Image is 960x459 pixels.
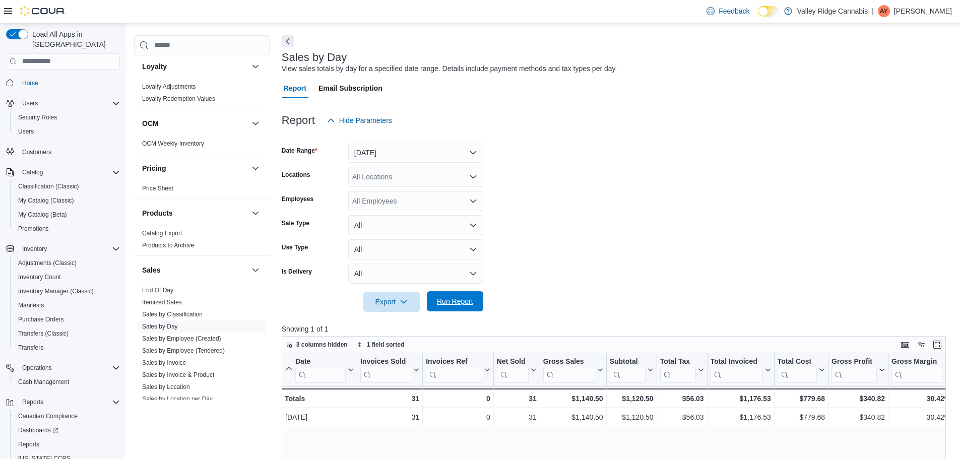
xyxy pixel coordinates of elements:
span: Sales by Invoice & Product [142,371,214,379]
a: My Catalog (Beta) [14,209,71,221]
button: 1 field sorted [353,339,409,351]
span: End Of Day [142,286,173,294]
span: Sales by Employee (Created) [142,335,221,343]
div: 0 [426,392,490,405]
button: Hide Parameters [323,110,396,130]
span: Dashboards [14,424,120,436]
a: Sales by Location per Day [142,396,213,403]
button: Cash Management [10,375,124,389]
span: Security Roles [18,113,57,121]
a: Adjustments (Classic) [14,257,81,269]
div: Invoices Sold [360,357,411,366]
button: Next [282,35,294,47]
span: Customers [22,148,51,156]
span: Manifests [14,299,120,311]
button: Date [285,357,354,382]
label: Date Range [282,147,317,155]
div: 0 [426,411,490,423]
span: My Catalog (Classic) [14,194,120,207]
button: Security Roles [10,110,124,124]
span: Customers [18,146,120,158]
p: Showing 1 of 1 [282,324,953,334]
a: Transfers (Classic) [14,327,73,340]
a: Purchase Orders [14,313,68,325]
span: Inventory [22,245,47,253]
span: Inventory Manager (Classic) [18,287,94,295]
span: Home [22,79,38,87]
div: Gross Profit [831,357,877,382]
div: $1,120.50 [609,392,653,405]
button: Purchase Orders [10,312,124,326]
button: Classification (Classic) [10,179,124,193]
a: Customers [18,146,55,158]
button: Users [2,96,124,110]
span: Sales by Employee (Tendered) [142,347,225,355]
div: Invoices Ref [426,357,482,382]
span: Reports [22,398,43,406]
div: $1,140.50 [543,392,603,405]
span: Home [18,77,120,89]
button: Open list of options [469,173,477,181]
div: Total Tax [660,357,695,382]
div: 31 [360,411,419,423]
div: Net Sold [496,357,528,366]
div: Gross Sales [543,357,595,382]
button: Reports [10,437,124,451]
span: Security Roles [14,111,120,123]
button: Operations [18,362,56,374]
button: Keyboard shortcuts [899,339,911,351]
button: Pricing [142,163,247,173]
a: Dashboards [14,424,62,436]
button: Total Invoiced [710,357,771,382]
button: 3 columns hidden [282,339,352,351]
h3: Sales [142,265,161,275]
button: Loyalty [249,60,262,73]
a: Sales by Invoice [142,359,186,366]
span: Promotions [18,225,49,233]
button: My Catalog (Beta) [10,208,124,222]
label: Sale Type [282,219,309,227]
img: Cova [20,6,66,16]
div: 31 [360,392,419,405]
span: Adjustments (Classic) [18,259,77,267]
a: Dashboards [10,423,124,437]
span: Load All Apps in [GEOGRAPHIC_DATA] [28,29,120,49]
button: Enter fullscreen [931,339,943,351]
div: Subtotal [609,357,645,366]
button: Products [142,208,247,218]
button: Reports [18,396,47,408]
button: Pricing [249,162,262,174]
button: All [348,264,483,284]
div: $340.82 [831,411,885,423]
span: Sales by Day [142,322,178,331]
a: Sales by Employee (Tendered) [142,347,225,354]
span: Reports [14,438,120,450]
span: Promotions [14,223,120,235]
div: 30.42% [891,411,950,423]
div: Gross Margin [891,357,942,382]
button: Users [18,97,42,109]
div: $1,176.53 [710,392,771,405]
button: Manifests [10,298,124,312]
h3: Sales by Day [282,51,347,63]
span: Loyalty Adjustments [142,83,196,91]
span: Inventory [18,243,120,255]
div: Products [134,227,270,255]
span: Transfers [18,344,43,352]
span: Manifests [18,301,44,309]
p: | [872,5,874,17]
button: Gross Margin [891,357,950,382]
div: Total Invoiced [710,357,762,366]
label: Locations [282,171,310,179]
a: Inventory Manager (Classic) [14,285,98,297]
span: Purchase Orders [14,313,120,325]
span: Inventory Manager (Classic) [14,285,120,297]
span: Transfers (Classic) [14,327,120,340]
span: Transfers [14,342,120,354]
div: $56.03 [660,411,703,423]
span: Price Sheet [142,184,173,192]
span: Export [369,292,414,312]
button: Transfers [10,341,124,355]
button: Total Tax [660,357,703,382]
